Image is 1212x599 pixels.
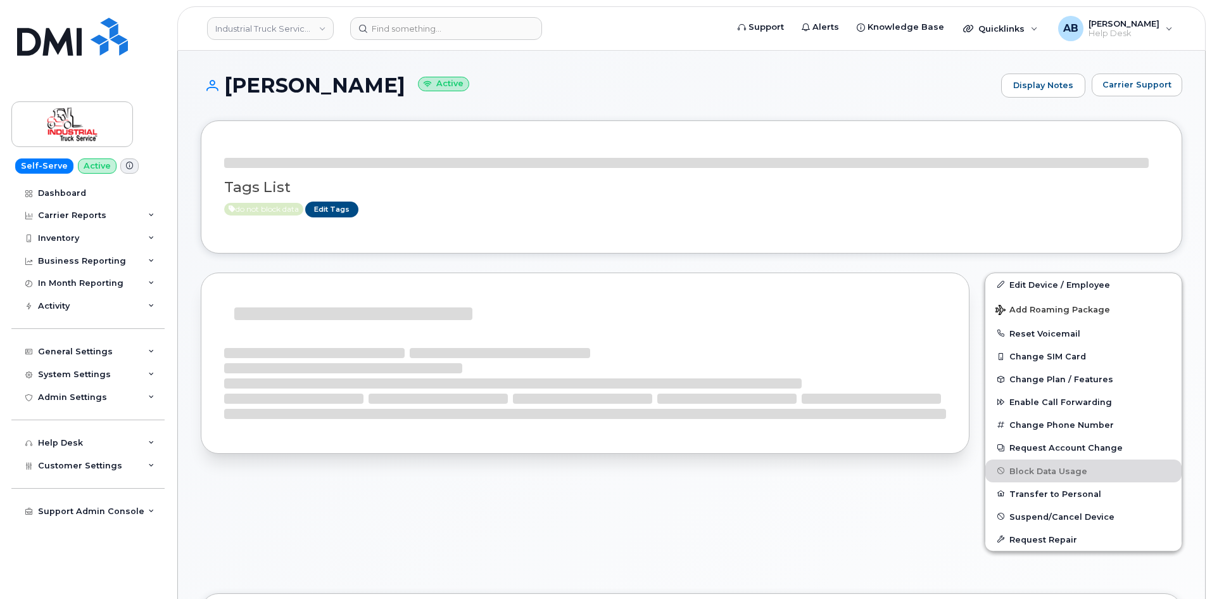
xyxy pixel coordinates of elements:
button: Reset Voicemail [985,322,1182,345]
a: Edit Tags [305,202,358,217]
span: Active to September 24, 2025 [224,203,303,216]
button: Request Account Change [985,436,1182,459]
h1: [PERSON_NAME] [201,74,995,96]
button: Change Plan / Features [985,368,1182,390]
button: Enable Call Forwarding [985,390,1182,413]
span: Carrier Support [1102,79,1171,91]
a: Edit Device / Employee [985,273,1182,296]
small: Active [418,77,469,91]
button: Suspend/Cancel Device [985,505,1182,528]
button: Carrier Support [1092,74,1182,96]
button: Add Roaming Package [985,296,1182,322]
span: Suspend/Cancel Device [1009,512,1114,521]
span: Enable Call Forwarding [1009,397,1112,407]
button: Request Repair [985,528,1182,551]
span: Add Roaming Package [995,305,1110,317]
button: Change Phone Number [985,413,1182,436]
button: Transfer to Personal [985,482,1182,505]
button: Block Data Usage [985,460,1182,482]
h3: Tags List [224,179,1159,195]
span: Change Plan / Features [1009,375,1113,384]
a: Display Notes [1001,74,1085,98]
button: Change SIM Card [985,345,1182,368]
